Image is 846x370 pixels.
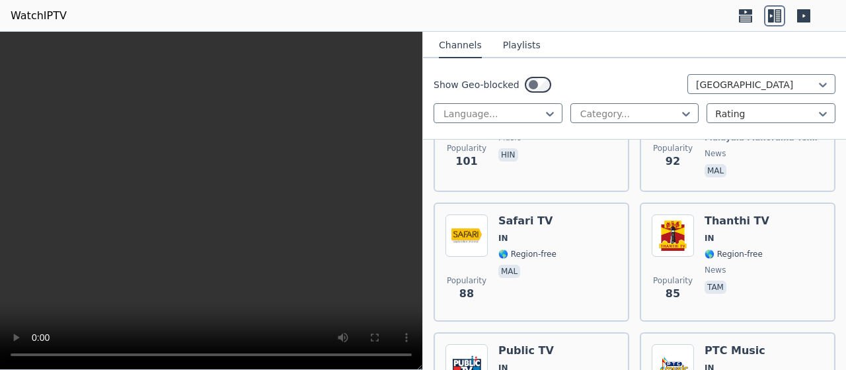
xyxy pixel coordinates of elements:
[447,143,486,154] span: Popularity
[498,265,520,278] p: mal
[705,233,714,244] span: IN
[666,286,680,302] span: 85
[439,33,482,58] button: Channels
[498,249,557,259] span: 🌎 Region-free
[445,214,488,257] img: Safari TV
[498,233,508,244] span: IN
[666,154,680,169] span: 92
[498,344,557,357] h6: Public TV
[705,344,765,357] h6: PTC Music
[705,148,726,159] span: news
[653,275,693,286] span: Popularity
[503,33,541,58] button: Playlists
[459,286,474,302] span: 88
[652,214,694,257] img: Thanthi TV
[705,281,726,294] p: tam
[455,154,477,169] span: 101
[705,249,763,259] span: 🌎 Region-free
[653,143,693,154] span: Popularity
[447,275,486,286] span: Popularity
[705,265,726,275] span: news
[705,164,726,177] p: mal
[434,78,519,91] label: Show Geo-blocked
[498,214,557,228] h6: Safari TV
[11,8,67,24] a: WatchIPTV
[498,148,518,162] p: hin
[705,214,769,228] h6: Thanthi TV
